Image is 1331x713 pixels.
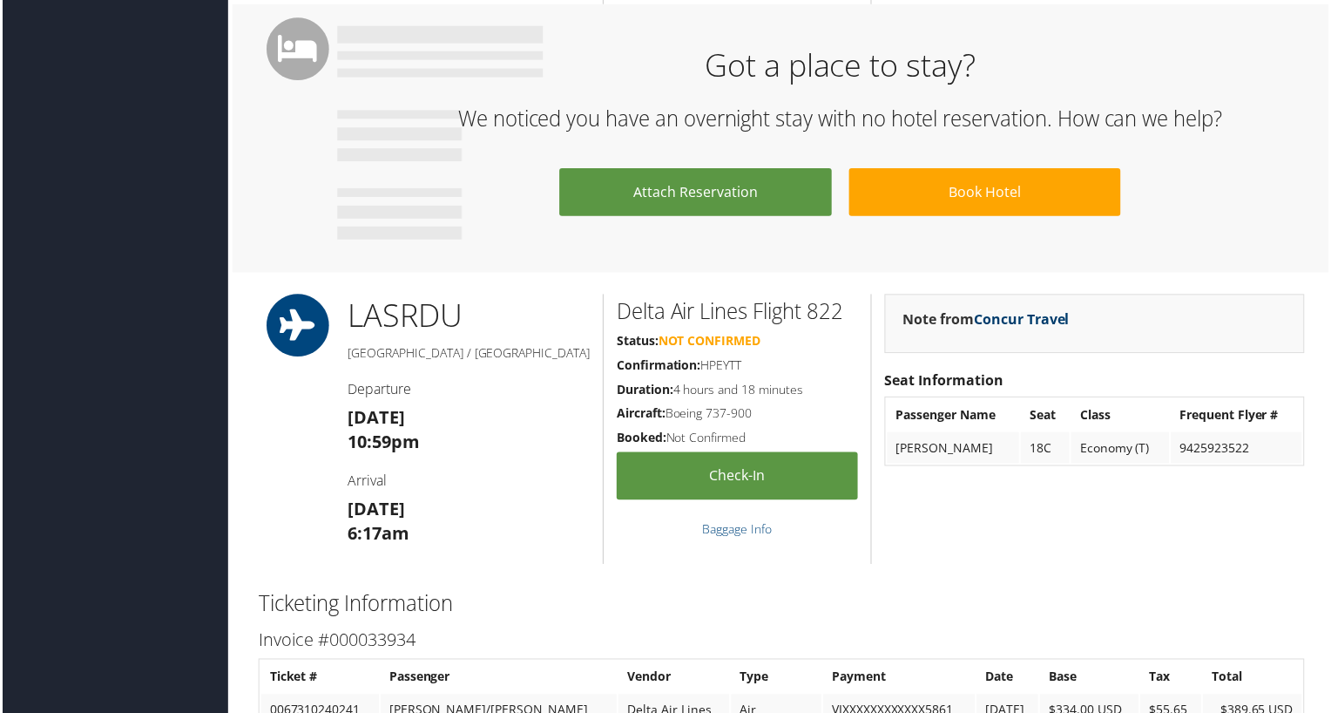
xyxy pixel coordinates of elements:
[260,664,378,696] th: Ticket #
[1042,664,1141,696] th: Base
[824,664,976,696] th: Payment
[347,381,590,400] h4: Departure
[888,401,1021,432] th: Passenger Name
[1206,664,1305,696] th: Total
[617,454,859,502] a: Check-in
[617,383,859,400] h5: 4 hours and 18 minutes
[347,473,590,492] h4: Arrival
[888,434,1021,465] td: [PERSON_NAME]
[347,524,409,547] strong: 6:17am
[617,383,673,399] strong: Duration:
[659,334,761,350] span: Not Confirmed
[347,346,590,363] h5: [GEOGRAPHIC_DATA] / [GEOGRAPHIC_DATA]
[978,664,1040,696] th: Date
[559,169,832,217] a: Attach Reservation
[1173,401,1305,432] th: Frequent Flyer #
[1023,434,1071,465] td: 18C
[617,431,666,447] strong: Booked:
[904,311,1071,330] strong: Note from
[617,406,859,424] h5: Boeing 737-900
[347,407,404,431] strong: [DATE]
[1023,401,1071,432] th: Seat
[347,499,404,523] strong: [DATE]
[347,295,590,339] h1: LAS RDU
[617,358,859,376] h5: HPEYTT
[703,523,773,540] a: Baggage Info
[617,334,659,350] strong: Status:
[617,358,701,375] strong: Confirmation:
[976,311,1071,330] a: Concur Travel
[1143,664,1204,696] th: Tax
[257,591,1307,621] h2: Ticketing Information
[347,431,419,455] strong: 10:59pm
[380,664,617,696] th: Passenger
[1073,401,1172,432] th: Class
[1173,434,1305,465] td: 9425923522
[886,372,1005,391] strong: Seat Information
[617,406,665,423] strong: Aircraft:
[257,630,1307,655] h3: Invoice #000033934
[850,169,1123,217] a: Book Hotel
[617,298,859,328] h2: Delta Air Lines Flight 822
[1073,434,1172,465] td: Economy (T)
[617,431,859,448] h5: Not Confirmed
[732,664,822,696] th: Type
[618,664,730,696] th: Vendor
